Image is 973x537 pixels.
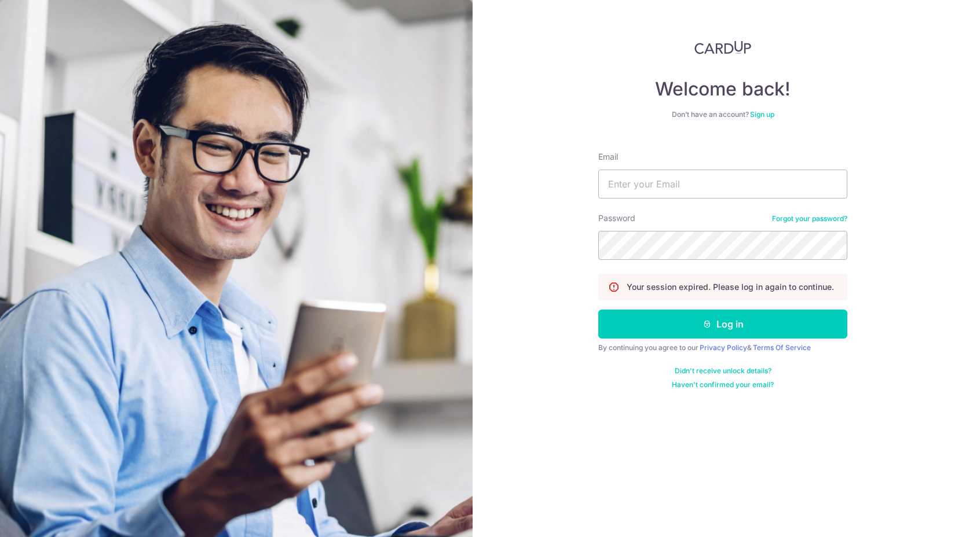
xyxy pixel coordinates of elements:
div: Don’t have an account? [598,110,847,119]
p: Your session expired. Please log in again to continue. [627,281,834,293]
div: By continuing you agree to our & [598,343,847,352]
input: Enter your Email [598,170,847,198]
a: Privacy Policy [700,343,747,352]
a: Terms Of Service [753,343,811,352]
label: Email [598,151,618,163]
h4: Welcome back! [598,78,847,101]
img: CardUp Logo [694,41,751,54]
a: Sign up [750,110,774,119]
a: Didn't receive unlock details? [675,366,771,376]
a: Haven't confirmed your email? [672,380,774,389]
button: Log in [598,310,847,339]
a: Forgot your password? [772,214,847,223]
label: Password [598,212,635,224]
